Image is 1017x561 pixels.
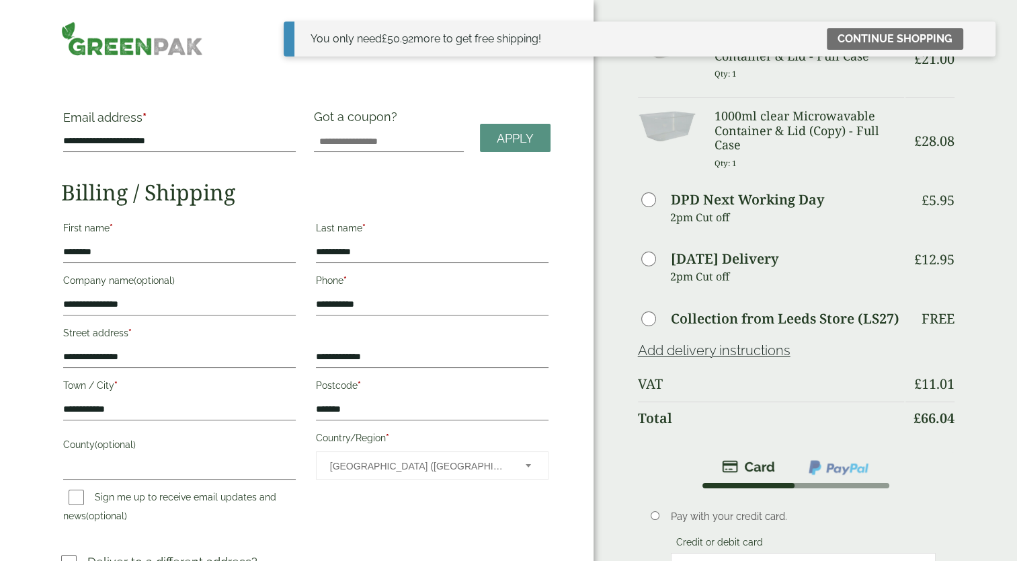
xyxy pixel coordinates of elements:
[670,266,905,287] p: 2pm Cut off
[316,271,548,294] label: Phone
[63,492,276,525] label: Sign me up to receive email updates and news
[914,375,954,393] bdi: 11.01
[638,402,905,435] th: Total
[671,312,899,326] label: Collection from Leeds Store (LS27)
[110,223,113,233] abbr: required
[63,435,296,458] label: County
[343,275,347,286] abbr: required
[86,511,127,521] span: (optional)
[316,451,548,480] span: Country/Region
[95,439,136,450] span: (optional)
[715,158,737,168] small: Qty: 1
[670,207,905,227] p: 2pm Cut off
[827,28,963,50] a: Continue shopping
[128,328,132,338] abbr: required
[63,376,296,399] label: Town / City
[914,250,922,268] span: £
[671,509,935,524] p: Pay with your credit card.
[314,110,403,130] label: Got a coupon?
[316,219,548,241] label: Last name
[382,32,387,45] span: £
[922,191,929,209] span: £
[922,191,954,209] bdi: 5.95
[914,132,922,150] span: £
[362,223,366,233] abbr: required
[913,409,921,427] span: £
[114,380,118,391] abbr: required
[382,32,413,45] span: 50.92
[134,275,175,286] span: (optional)
[922,311,954,327] p: Free
[61,22,203,56] img: GreenPak Supplies
[671,252,778,266] label: [DATE] Delivery
[69,490,84,505] input: Sign me up to receive email updates and news(optional)
[63,219,296,241] label: First name
[316,376,548,399] label: Postcode
[61,180,551,205] h2: Billing / Shipping
[638,342,790,359] a: Add delivery instructions
[671,193,824,207] label: DPD Next Working Day
[358,380,361,391] abbr: required
[143,110,147,124] abbr: required
[638,368,905,400] th: VAT
[715,109,904,153] h3: 1000ml clear Microwavable Container & Lid (Copy) - Full Case
[807,459,870,476] img: ppcp-gateway.png
[63,112,296,130] label: Email address
[316,428,548,451] label: Country/Region
[480,124,551,153] a: Apply
[671,537,768,552] label: Credit or debit card
[914,250,954,268] bdi: 12.95
[715,69,737,79] small: Qty: 1
[311,31,541,47] div: You only need more to get free shipping!
[330,452,507,480] span: United Kingdom (UK)
[63,271,296,294] label: Company name
[63,324,296,346] label: Street address
[722,459,775,475] img: stripe.png
[914,132,954,150] bdi: 28.08
[497,131,534,146] span: Apply
[386,433,389,443] abbr: required
[913,409,954,427] bdi: 66.04
[914,375,922,393] span: £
